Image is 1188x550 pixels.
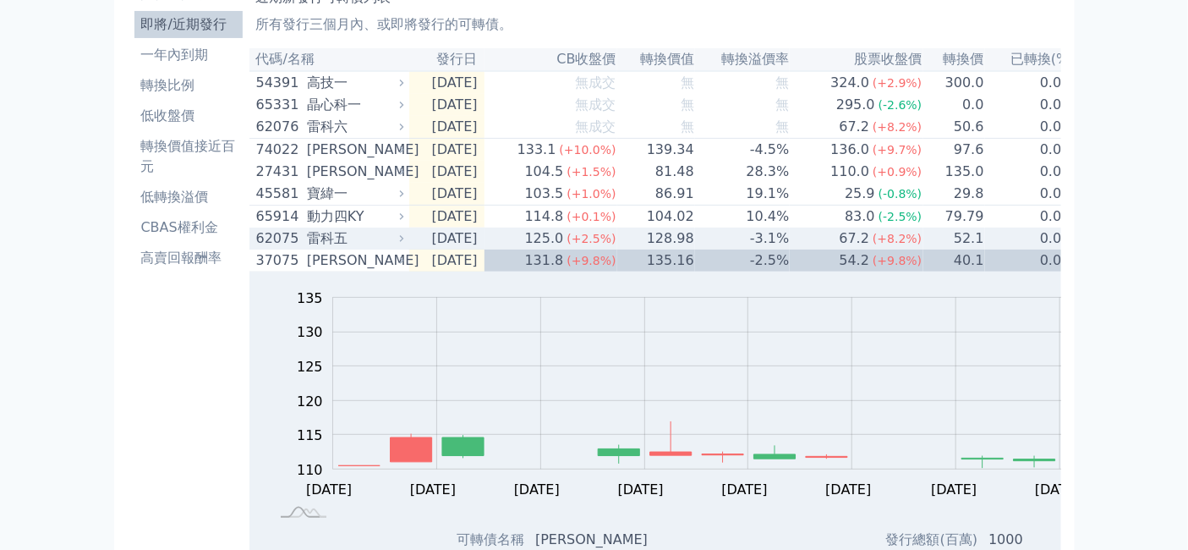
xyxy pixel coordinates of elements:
[985,139,1076,162] td: 0.0%
[256,117,303,137] div: 62076
[695,250,791,272] td: -2.5%
[923,94,985,116] td: 0.0
[775,96,789,113] span: 無
[923,206,985,228] td: 79.79
[923,71,985,94] td: 300.0
[873,232,922,245] span: (+8.2%)
[879,187,922,201] span: (-0.8%)
[410,482,456,498] tspan: [DATE]
[681,118,694,135] span: 無
[932,482,977,498] tspan: [DATE]
[522,206,567,227] div: 114.8
[522,250,567,271] div: 131.8
[873,143,922,157] span: (+9.7%)
[256,73,303,93] div: 54391
[307,184,400,204] div: 寶緯一
[297,290,323,306] tspan: 135
[879,98,922,112] span: (-2.6%)
[567,232,616,245] span: (+2.5%)
[617,250,695,272] td: 135.16
[134,133,243,180] a: 轉換價值接近百元
[134,41,243,69] a: 一年內到期
[514,140,560,160] div: 133.1
[297,393,323,410] tspan: 120
[522,162,567,182] div: 104.5
[576,96,616,113] span: 無成交
[409,94,485,116] td: [DATE]
[409,71,485,94] td: [DATE]
[985,161,1076,183] td: 0.0%
[836,250,873,271] div: 54.2
[873,254,922,267] span: (+9.8%)
[681,96,694,113] span: 無
[985,116,1076,139] td: 0.0%
[985,94,1076,116] td: 0.0%
[134,11,243,38] a: 即將/近期發行
[617,48,695,71] th: 轉換價值
[134,245,243,272] a: 高賣回報酬率
[775,118,789,135] span: 無
[134,187,243,207] li: 低轉換溢價
[567,165,616,179] span: (+1.5%)
[1036,482,1081,498] tspan: [DATE]
[134,45,243,65] li: 一年內到期
[409,206,485,228] td: [DATE]
[485,48,617,71] th: CB收盤價
[297,325,323,341] tspan: 130
[134,248,243,268] li: 高賣回報酬率
[567,187,616,201] span: (+1.0%)
[695,139,791,162] td: -4.5%
[297,428,323,444] tspan: 115
[923,48,985,71] th: 轉換價
[134,14,243,35] li: 即將/近期發行
[841,184,879,204] div: 25.9
[826,482,872,498] tspan: [DATE]
[695,183,791,206] td: 19.1%
[873,120,922,134] span: (+8.2%)
[790,48,922,71] th: 股票收盤價
[256,14,1054,35] p: 所有發行三個月內、或即將發行的可轉債。
[873,76,922,90] span: (+2.9%)
[256,184,303,204] div: 45581
[923,228,985,250] td: 52.1
[617,161,695,183] td: 81.48
[681,74,694,91] span: 無
[617,228,695,250] td: 128.98
[923,161,985,183] td: 135.0
[722,482,768,498] tspan: [DATE]
[985,206,1076,228] td: 0.0%
[134,214,243,241] a: CBAS權利金
[827,73,873,93] div: 324.0
[923,116,985,139] td: 50.6
[695,206,791,228] td: 10.4%
[576,118,616,135] span: 無成交
[617,183,695,206] td: 86.91
[985,71,1076,94] td: 0.0%
[249,48,410,71] th: 代碼/名稱
[409,116,485,139] td: [DATE]
[985,48,1076,71] th: 已轉換(%)
[134,184,243,211] a: 低轉換溢價
[134,75,243,96] li: 轉換比例
[923,183,985,206] td: 29.8
[307,95,400,115] div: 晶心科一
[409,250,485,272] td: [DATE]
[695,48,791,71] th: 轉換溢價率
[879,210,922,223] span: (-2.5%)
[576,74,616,91] span: 無成交
[409,228,485,250] td: [DATE]
[873,165,922,179] span: (+0.9%)
[522,228,567,249] div: 125.0
[695,161,791,183] td: 28.3%
[522,184,567,204] div: 103.5
[256,250,303,271] div: 37075
[775,74,789,91] span: 無
[695,228,791,250] td: -3.1%
[836,228,873,249] div: 67.2
[409,183,485,206] td: [DATE]
[514,482,560,498] tspan: [DATE]
[985,228,1076,250] td: 0.0%
[985,250,1076,272] td: 0.0%
[134,106,243,126] li: 低收盤價
[307,117,400,137] div: 雷科六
